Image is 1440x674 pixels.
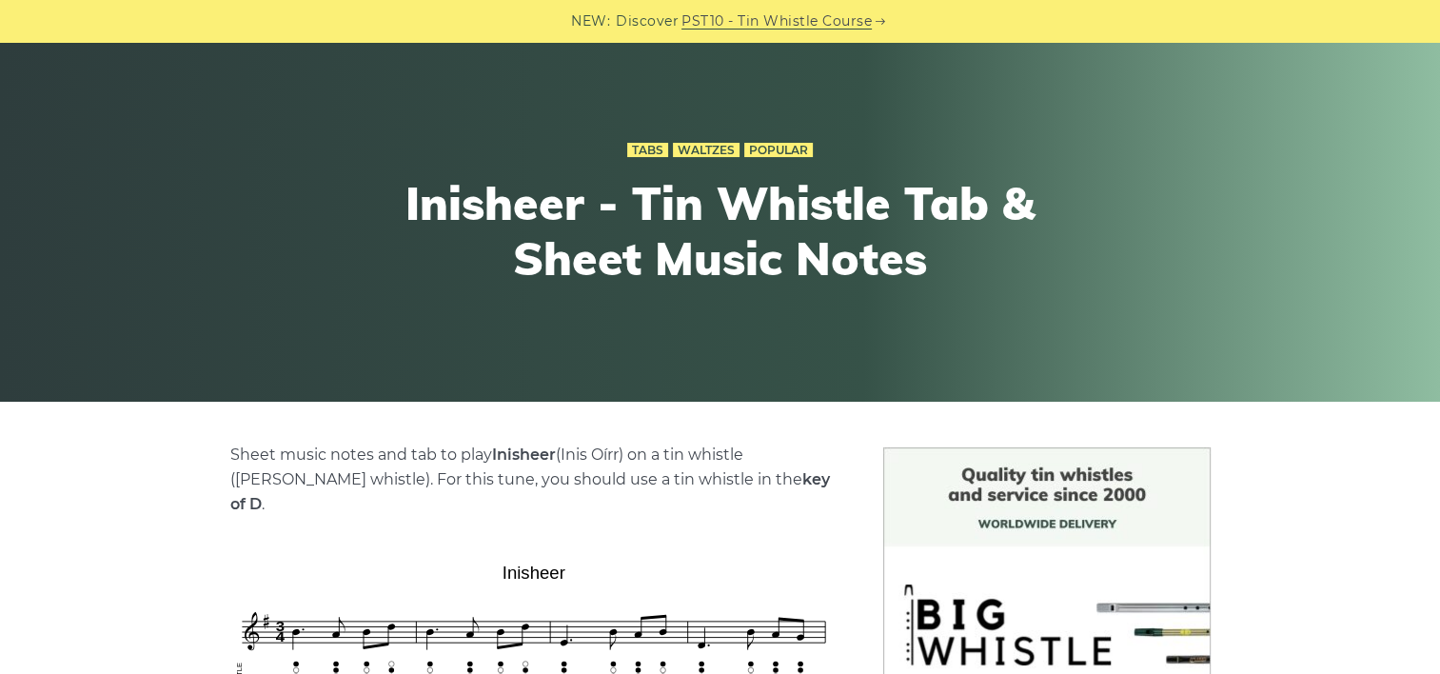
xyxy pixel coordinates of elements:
a: PST10 - Tin Whistle Course [681,10,872,32]
a: Tabs [627,143,668,158]
a: Waltzes [673,143,740,158]
span: Discover [616,10,679,32]
a: Popular [744,143,813,158]
h1: Inisheer - Tin Whistle Tab & Sheet Music Notes [370,176,1071,286]
strong: key of D [230,470,830,513]
span: NEW: [571,10,610,32]
p: Sheet music notes and tab to play (Inis Oírr) on a tin whistle ([PERSON_NAME] whistle). For this ... [230,443,838,517]
strong: Inisheer [492,446,556,464]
